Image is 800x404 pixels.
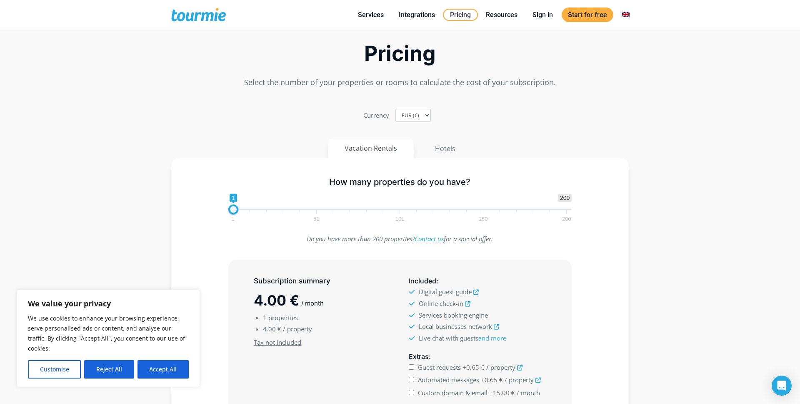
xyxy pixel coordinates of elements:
[480,10,524,20] a: Resources
[28,360,81,379] button: Customise
[462,363,485,371] span: +0.65 €
[171,44,629,63] h2: Pricing
[254,338,301,346] u: Tax not included
[772,376,792,396] div: Open Intercom Messenger
[419,334,506,342] span: Live chat with guests
[415,235,444,243] a: Contact us
[418,376,479,384] span: Automated messages
[481,376,503,384] span: +0.65 €
[328,139,414,158] button: Vacation Rentals
[419,311,488,319] span: Services booking engine
[137,360,189,379] button: Accept All
[561,217,572,221] span: 200
[562,8,613,22] a: Start for free
[409,277,436,285] span: Included
[254,292,299,309] span: 4.00 €
[409,352,429,361] span: Extras
[394,217,406,221] span: 101
[263,313,267,322] span: 1
[28,313,189,353] p: We use cookies to enhance your browsing experience, serve personalised ads or content, and analys...
[230,217,235,221] span: 1
[419,288,472,296] span: Digital guest guide
[486,363,515,371] span: / property
[230,194,237,202] span: 1
[477,217,489,221] span: 150
[301,299,324,307] span: / month
[254,276,391,286] h5: Subscription summary
[409,276,546,286] h5: :
[558,194,572,202] span: 200
[228,177,572,187] h5: How many properties do you have?
[392,10,441,20] a: Integrations
[268,313,298,322] span: properties
[28,298,189,308] p: We value your privacy
[263,325,281,333] span: 4.00 €
[418,139,472,159] button: Hotels
[84,360,134,379] button: Reject All
[312,217,320,221] span: 51
[419,322,492,331] span: Local businesses network
[443,9,478,21] a: Pricing
[363,110,389,121] label: Currency
[283,325,312,333] span: / property
[171,77,629,88] p: Select the number of your properties or rooms to calculate the cost of your subscription.
[478,334,506,342] a: and more
[517,389,540,397] span: / month
[489,389,515,397] span: +15.00 €
[409,351,546,362] h5: :
[418,363,461,371] span: Guest requests
[419,299,463,308] span: Online check-in
[228,233,572,245] p: Do you have more than 200 properties? for a special offer.
[418,389,487,397] span: Custom domain & email
[616,10,636,20] a: Switch to
[505,376,534,384] span: / property
[526,10,559,20] a: Sign in
[352,10,390,20] a: Services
